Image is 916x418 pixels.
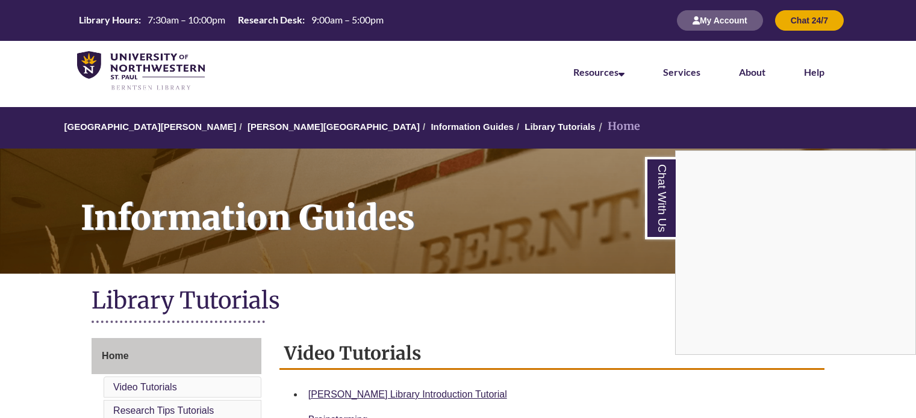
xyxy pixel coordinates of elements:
iframe: Chat Widget [676,151,915,354]
a: Chat With Us [645,157,676,239]
a: About [739,66,765,78]
a: Services [663,66,700,78]
a: Help [804,66,824,78]
a: Resources [573,66,625,78]
div: Chat With Us [675,150,916,355]
img: UNWSP Library Logo [77,51,205,91]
